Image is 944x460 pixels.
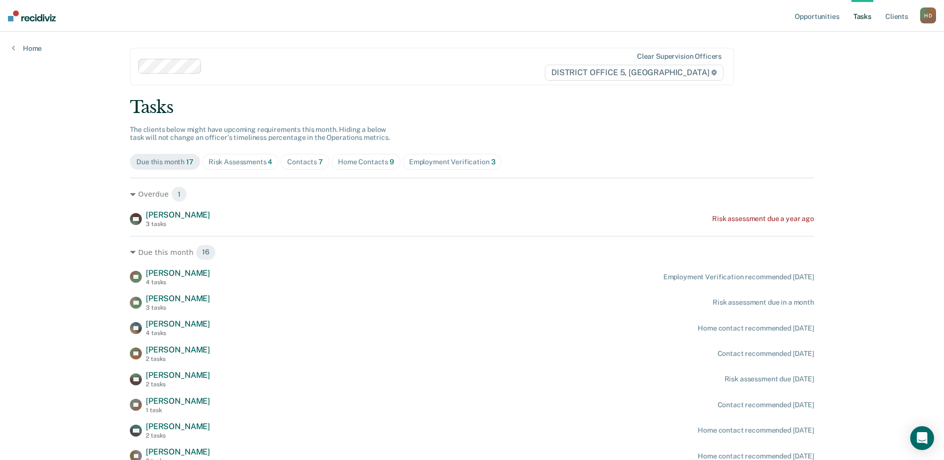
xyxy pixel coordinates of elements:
[146,294,210,303] span: [PERSON_NAME]
[146,432,210,439] div: 2 tasks
[390,158,394,166] span: 9
[146,279,210,286] div: 4 tasks
[146,268,210,278] span: [PERSON_NAME]
[171,186,187,202] span: 1
[146,319,210,329] span: [PERSON_NAME]
[209,158,273,166] div: Risk Assessments
[130,125,390,142] span: The clients below might have upcoming requirements this month. Hiding a below task will not chang...
[146,330,210,337] div: 4 tasks
[196,244,216,260] span: 16
[146,407,210,414] div: 1 task
[268,158,272,166] span: 4
[186,158,194,166] span: 17
[718,401,814,409] div: Contact recommended [DATE]
[146,447,210,457] span: [PERSON_NAME]
[718,349,814,358] div: Contact recommended [DATE]
[637,52,722,61] div: Clear supervision officers
[136,158,194,166] div: Due this month
[712,215,814,223] div: Risk assessment due a year ago
[130,244,814,260] div: Due this month 16
[910,426,934,450] div: Open Intercom Messenger
[920,7,936,23] div: H D
[318,158,323,166] span: 7
[146,396,210,406] span: [PERSON_NAME]
[146,422,210,431] span: [PERSON_NAME]
[146,221,210,228] div: 3 tasks
[725,375,814,383] div: Risk assessment due [DATE]
[8,10,56,21] img: Recidiviz
[545,65,724,81] span: DISTRICT OFFICE 5, [GEOGRAPHIC_DATA]
[663,273,814,281] div: Employment Verification recommended [DATE]
[12,44,42,53] a: Home
[146,355,210,362] div: 2 tasks
[698,324,814,333] div: Home contact recommended [DATE]
[698,426,814,435] div: Home contact recommended [DATE]
[338,158,394,166] div: Home Contacts
[130,97,814,117] div: Tasks
[491,158,496,166] span: 3
[713,298,814,307] div: Risk assessment due in a month
[146,304,210,311] div: 3 tasks
[130,186,814,202] div: Overdue 1
[920,7,936,23] button: HD
[146,210,210,220] span: [PERSON_NAME]
[146,370,210,380] span: [PERSON_NAME]
[409,158,496,166] div: Employment Verification
[146,381,210,388] div: 2 tasks
[287,158,323,166] div: Contacts
[146,345,210,354] span: [PERSON_NAME]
